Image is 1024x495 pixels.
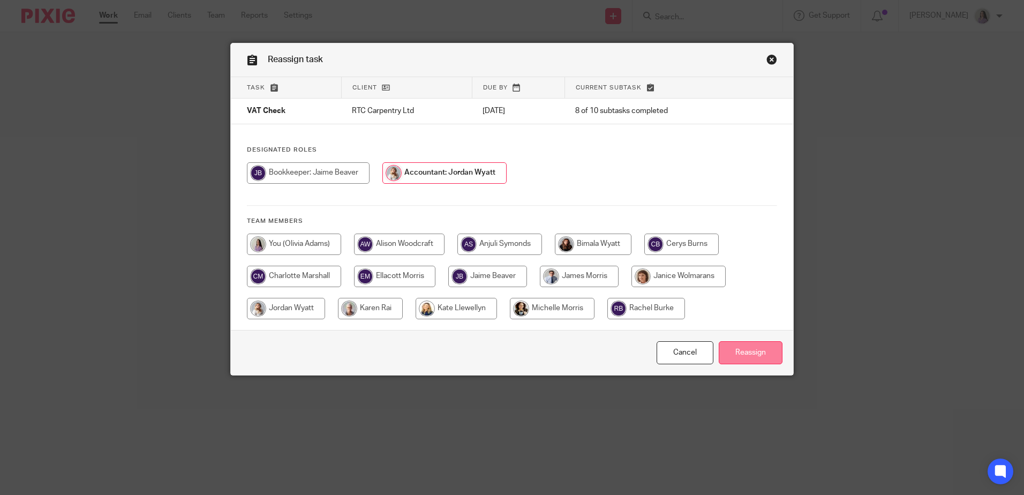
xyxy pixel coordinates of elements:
td: 8 of 10 subtasks completed [564,99,743,124]
span: VAT Check [247,108,285,115]
span: Due by [483,85,508,91]
span: Client [352,85,377,91]
p: [DATE] [483,106,554,116]
h4: Team members [247,217,777,226]
a: Close this dialog window [766,54,777,69]
h4: Designated Roles [247,146,777,154]
a: Close this dialog window [657,341,713,364]
span: Task [247,85,265,91]
input: Reassign [719,341,782,364]
p: RTC Carpentry Ltd [352,106,461,116]
span: Reassign task [268,55,323,64]
span: Current subtask [576,85,642,91]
